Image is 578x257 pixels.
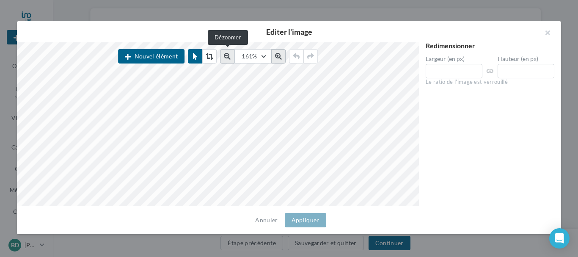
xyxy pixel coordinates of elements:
[252,215,281,225] button: Annuler
[498,56,554,62] label: Hauteur (en px)
[426,56,482,62] label: Largeur (en px)
[426,78,554,86] div: Le ratio de l'image est verrouillé
[30,28,548,36] h2: Editer l'image
[234,49,271,64] button: 161%
[285,213,326,227] button: Appliquer
[426,42,554,49] div: Redimensionner
[118,49,184,64] button: Nouvel élément
[208,30,248,45] div: Dézoomer
[549,228,570,249] div: Open Intercom Messenger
